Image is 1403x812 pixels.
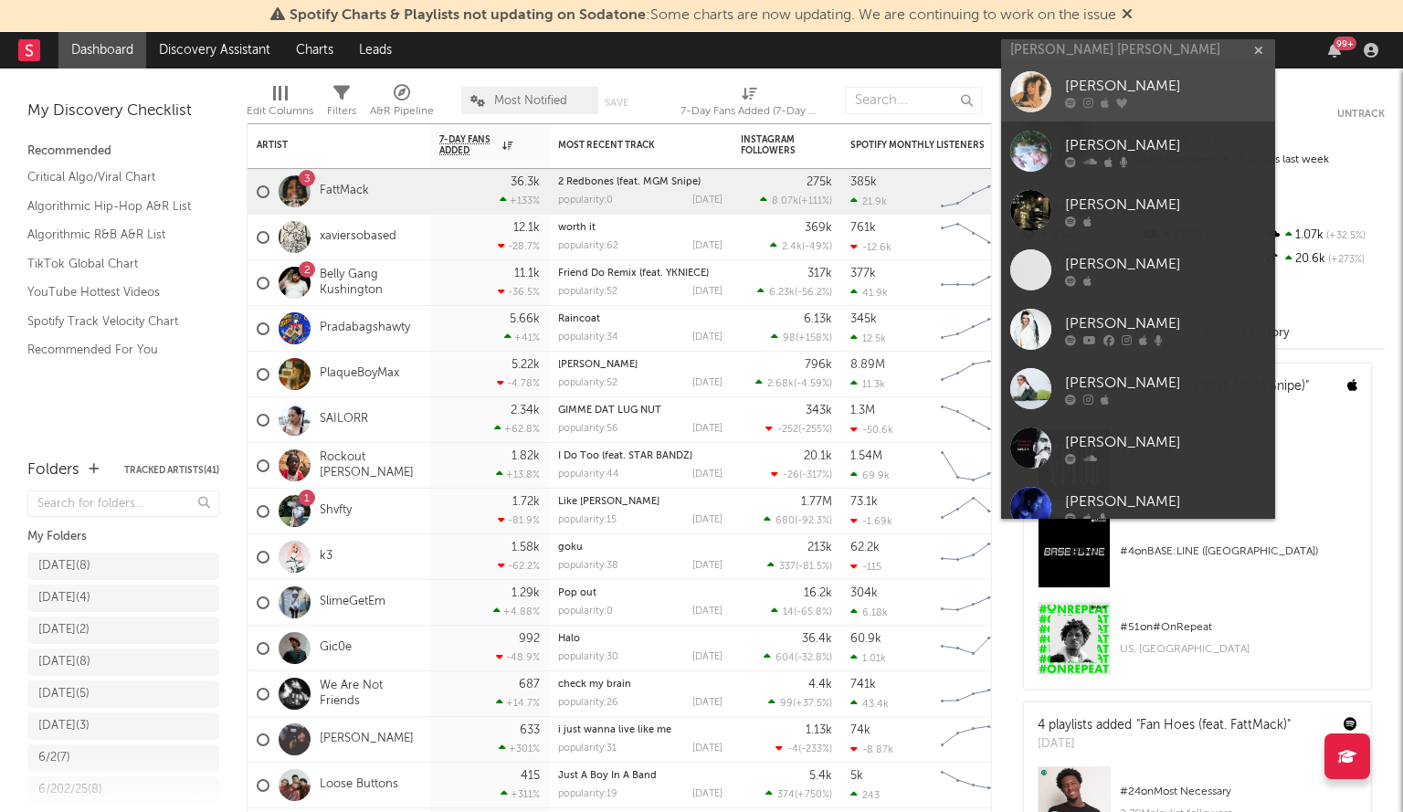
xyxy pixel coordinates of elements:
[933,717,1015,763] svg: Chart title
[787,744,798,754] span: -4
[320,777,398,793] a: Loose Buttons
[320,321,410,336] a: Pradabagshawty
[496,651,540,663] div: -48.9 %
[1120,638,1357,660] div: US, [GEOGRAPHIC_DATA]
[933,215,1015,260] svg: Chart title
[558,771,723,781] div: Just A Boy In A Band
[777,425,798,435] span: -252
[1001,181,1275,240] a: [PERSON_NAME]
[1065,76,1266,98] div: [PERSON_NAME]
[514,268,540,279] div: 11.1k
[692,743,723,754] div: [DATE]
[850,542,880,554] div: 62.2k
[558,588,723,598] div: Pop out
[801,425,829,435] span: -255 %
[1038,716,1291,735] div: 4 playlists added
[802,633,832,645] div: 36.4k
[558,743,617,754] div: popularity: 31
[1001,121,1275,181] a: [PERSON_NAME]
[764,651,832,663] div: ( )
[558,789,617,799] div: popularity: 19
[1337,105,1385,123] button: Untrack
[512,359,540,371] div: 5.22k
[558,378,617,388] div: popularity: 52
[498,240,540,252] div: -28.7 %
[850,424,893,436] div: -50.6k
[779,562,796,572] span: 337
[850,332,886,344] div: 12.5k
[27,526,219,548] div: My Folders
[692,195,723,206] div: [DATE]
[804,313,832,325] div: 6.13k
[558,223,723,233] div: worth it
[1065,254,1266,276] div: [PERSON_NAME]
[692,241,723,251] div: [DATE]
[558,634,723,644] div: Halo
[1328,43,1341,58] button: 99+
[320,679,421,710] a: We Are Not Friends
[850,241,891,253] div: -12.6k
[769,288,795,298] span: 6.23k
[1065,432,1266,454] div: [PERSON_NAME]
[27,744,219,772] a: 6/2(7)
[27,100,219,122] div: My Discovery Checklist
[511,176,540,188] div: 36.3k
[806,724,832,736] div: 1.13k
[558,771,657,781] a: Just A Boy In A Band
[558,497,659,507] a: Like [PERSON_NAME]
[765,423,832,435] div: ( )
[680,78,818,131] div: 7-Day Fans Added (7-Day Fans Added)
[850,268,876,279] div: 377k
[850,724,870,736] div: 74k
[1024,602,1371,689] a: #51on#OnRepeatUS, [GEOGRAPHIC_DATA]
[605,98,628,108] button: Save
[558,287,617,297] div: popularity: 52
[850,698,889,710] div: 43.4k
[933,306,1015,352] svg: Chart title
[558,680,723,690] div: check my brain
[558,223,596,233] a: worth it
[558,451,692,461] a: I Do Too (feat. STAR BANDZ)
[146,32,283,69] a: Discovery Assistant
[775,743,832,754] div: ( )
[850,469,890,481] div: 69.9k
[933,580,1015,626] svg: Chart title
[797,653,829,663] span: -32.8 %
[498,514,540,526] div: -81.9 %
[777,790,795,800] span: 374
[807,176,832,188] div: 275k
[804,450,832,462] div: 20.1k
[38,619,90,641] div: [DATE] ( 2 )
[27,490,219,517] input: Search for folders...
[290,8,646,23] span: Spotify Charts & Playlists not updating on Sodatone
[494,423,540,435] div: +62.8 %
[768,697,832,709] div: ( )
[1065,313,1266,335] div: [PERSON_NAME]
[558,269,723,279] div: Friend Do Remix (feat. YKNIECE)
[38,555,90,577] div: [DATE] ( 8 )
[850,287,888,299] div: 41.9k
[797,288,829,298] span: -56.2 %
[27,712,219,740] a: [DATE](3)
[933,534,1015,580] svg: Chart title
[782,242,802,252] span: 2.4k
[346,32,405,69] a: Leads
[320,450,421,481] a: Rockout [PERSON_NAME]
[1120,617,1357,638] div: # 51 on #OnRepeat
[27,585,219,612] a: [DATE](4)
[558,360,723,370] div: Yea Yea
[519,633,540,645] div: 992
[320,366,399,382] a: PlaqueBoyMax
[257,140,394,151] div: Artist
[283,32,346,69] a: Charts
[558,634,580,644] a: Halo
[801,744,829,754] span: -233 %
[27,282,201,302] a: YouTube Hottest Videos
[497,377,540,389] div: -4.78 %
[1334,37,1356,50] div: 99 +
[558,561,618,571] div: popularity: 38
[439,134,498,156] span: 7-Day Fans Added
[558,314,723,324] div: Raincoat
[850,176,877,188] div: 385k
[27,196,201,216] a: Algorithmic Hip-Hop A&R List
